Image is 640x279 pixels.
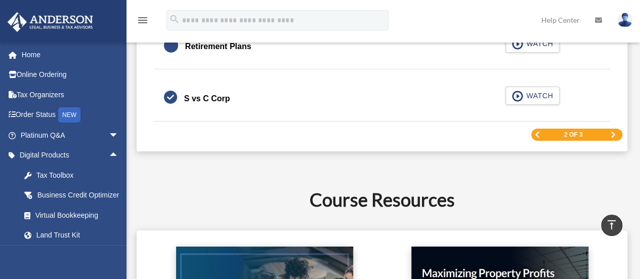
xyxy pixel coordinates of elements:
[505,34,560,53] button: WATCH
[534,132,540,138] a: Previous Page
[58,107,80,123] div: NEW
[137,18,149,26] a: menu
[617,13,632,27] img: User Pic
[164,87,601,111] a: S vs C Corp WATCH
[184,92,230,106] div: S vs C Corp
[7,45,134,65] a: Home
[137,14,149,26] i: menu
[7,85,134,105] a: Tax Organizers
[185,39,251,54] div: Retirement Plans
[14,225,134,246] a: Land Trust Kit
[505,87,560,105] button: WATCH
[7,105,134,126] a: Order StatusNEW
[169,14,180,25] i: search
[564,132,583,138] span: 2 of 3
[7,125,134,145] a: Platinum Q&Aarrow_drop_down
[35,209,121,222] div: Virtual Bookkeeping
[109,145,129,166] span: arrow_drop_up
[14,165,134,185] a: Tax Toolbox
[5,12,96,32] img: Anderson Advisors Platinum Portal
[7,65,134,85] a: Online Ordering
[606,219,618,231] i: vertical_align_top
[601,215,622,236] a: vertical_align_top
[143,187,621,212] h2: Course Resources
[35,189,121,202] div: Business Credit Optimizer
[164,34,601,59] a: Retirement Plans WATCH
[610,131,616,138] a: Next Page
[523,91,553,101] span: WATCH
[7,145,134,166] a: Digital Productsarrow_drop_up
[109,125,129,146] span: arrow_drop_down
[14,185,134,206] a: Business Credit Optimizer
[14,205,134,225] a: Virtual Bookkeeping
[35,229,121,242] div: Land Trust Kit
[523,38,553,49] span: WATCH
[35,169,121,182] div: Tax Toolbox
